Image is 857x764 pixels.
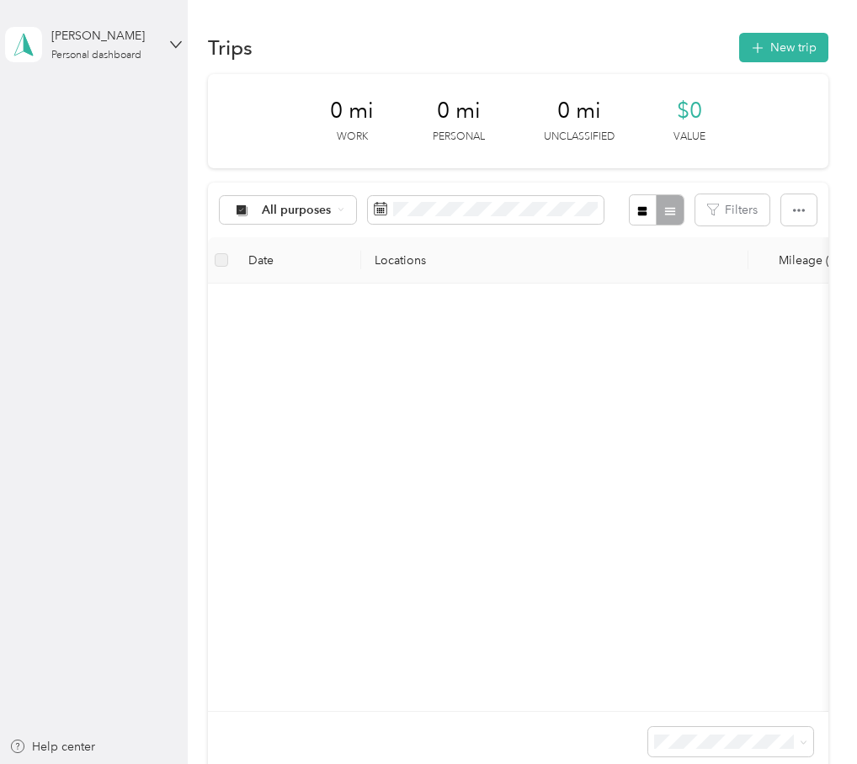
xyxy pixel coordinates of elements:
button: Help center [9,738,95,756]
span: All purposes [262,204,332,216]
button: New trip [739,33,828,62]
div: Personal dashboard [51,50,141,61]
span: 0 mi [330,98,374,125]
div: [PERSON_NAME] [51,27,157,45]
span: $0 [677,98,702,125]
p: Work [337,130,368,145]
p: Unclassified [544,130,615,145]
th: Date [235,237,361,284]
span: 0 mi [557,98,601,125]
p: Personal [433,130,485,145]
button: Filters [695,194,769,225]
p: Value [673,130,705,145]
th: Locations [361,237,748,284]
iframe: Everlance-gr Chat Button Frame [763,670,857,764]
span: 0 mi [437,98,481,125]
h1: Trips [208,39,253,56]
